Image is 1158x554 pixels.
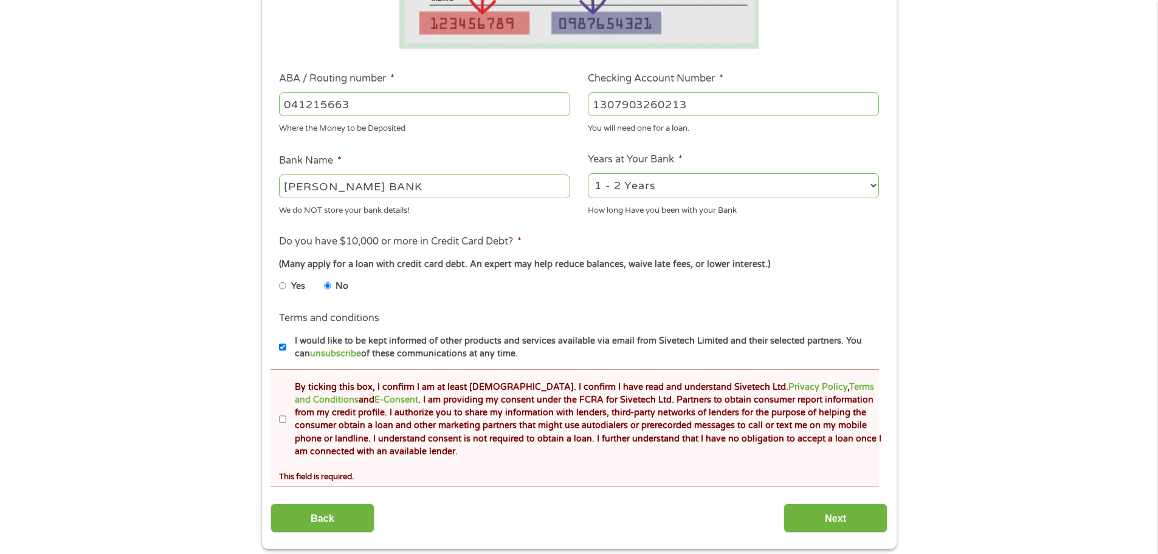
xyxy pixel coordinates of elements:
[588,92,879,116] input: 345634636
[788,382,847,392] a: Privacy Policy
[374,395,418,405] a: E-Consent
[286,334,883,361] label: I would like to be kept informed of other products and services available via email from Sivetech...
[271,504,374,533] input: Back
[279,466,878,483] div: This field is required.
[588,153,683,166] label: Years at Your Bank
[279,312,379,325] label: Terms and conditions
[279,118,570,134] div: Where the Money to be Deposited
[588,200,879,216] div: How long Have you been with your Bank
[279,72,395,85] label: ABA / Routing number
[295,382,874,405] a: Terms and Conditions
[279,200,570,216] div: We do NOT store your bank details!
[784,504,887,533] input: Next
[279,235,522,248] label: Do you have $10,000 or more in Credit Card Debt?
[291,280,305,293] label: Yes
[286,381,883,459] label: By ticking this box, I confirm I am at least [DEMOGRAPHIC_DATA]. I confirm I have read and unders...
[588,72,723,85] label: Checking Account Number
[588,118,879,134] div: You will need one for a loan.
[279,154,342,167] label: Bank Name
[310,348,361,359] a: unsubscribe
[279,258,878,271] div: (Many apply for a loan with credit card debt. An expert may help reduce balances, waive late fees...
[336,280,348,293] label: No
[279,92,570,116] input: 263177916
